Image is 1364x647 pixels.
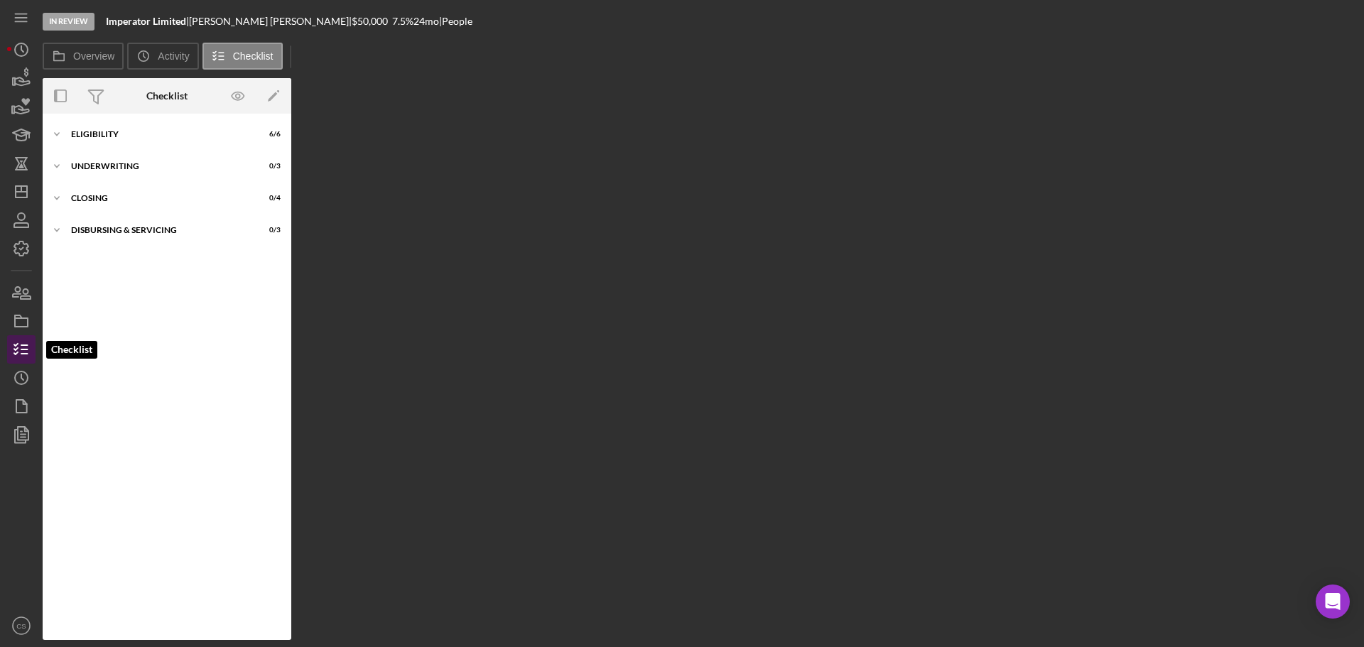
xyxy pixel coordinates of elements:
[413,16,439,27] div: 24 mo
[71,194,245,202] div: Closing
[71,226,245,234] div: Disbursing & Servicing
[127,43,198,70] button: Activity
[71,130,245,138] div: Eligibility
[106,15,186,27] b: Imperator Limited
[189,16,352,27] div: [PERSON_NAME] [PERSON_NAME] |
[255,194,281,202] div: 0 / 4
[73,50,114,62] label: Overview
[352,15,388,27] span: $50,000
[255,162,281,170] div: 0 / 3
[1316,585,1350,619] div: Open Intercom Messenger
[71,162,245,170] div: Underwriting
[392,16,413,27] div: 7.5 %
[43,13,94,31] div: In Review
[255,226,281,234] div: 0 / 3
[158,50,189,62] label: Activity
[106,16,189,27] div: |
[43,43,124,70] button: Overview
[202,43,283,70] button: Checklist
[7,611,36,640] button: CS
[255,130,281,138] div: 6 / 6
[439,16,472,27] div: | People
[16,622,26,630] text: CS
[146,90,188,102] div: Checklist
[233,50,274,62] label: Checklist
